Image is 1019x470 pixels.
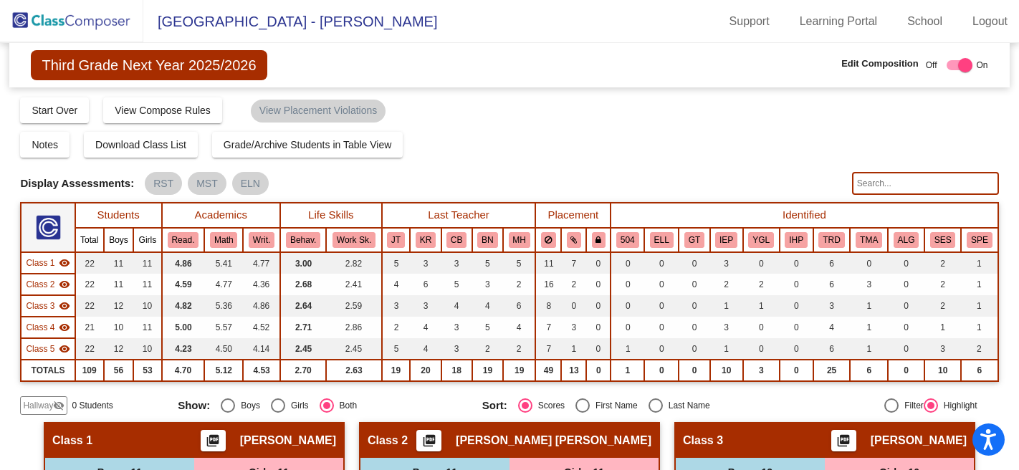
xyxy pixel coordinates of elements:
td: 2.71 [280,317,326,338]
button: Math [210,232,237,248]
td: 0 [611,252,644,274]
td: Kole Kristenson - No Class Name [21,317,75,338]
td: 5.00 [162,317,205,338]
td: 4.82 [162,295,205,317]
td: 4.23 [162,338,205,360]
div: Scores [532,399,565,412]
td: 19 [503,360,535,381]
th: Health Plan [780,228,813,252]
td: 5.41 [204,252,243,274]
td: 13 [561,360,586,381]
td: 1 [961,295,998,317]
span: Grade/Archive Students in Table View [224,139,392,150]
button: View Compose Rules [103,97,222,123]
td: 2.70 [280,360,326,381]
th: Young for grade level [743,228,780,252]
td: 2 [710,274,743,295]
td: 2 [924,295,961,317]
td: 2 [503,338,535,360]
th: Identified [611,203,998,228]
mat-icon: visibility [59,343,70,355]
td: 5 [503,252,535,274]
td: 22 [75,338,104,360]
td: 18 [441,360,472,381]
th: Students [75,203,162,228]
td: 5 [441,274,472,295]
td: 0 [644,252,679,274]
td: 2.45 [280,338,326,360]
td: 4.70 [162,360,205,381]
th: Cassandra Breit [441,228,472,252]
td: 19 [382,360,411,381]
td: 11 [133,274,161,295]
td: 10 [710,360,743,381]
span: Class 3 [683,433,723,448]
td: 3 [441,317,472,338]
mat-icon: picture_as_pdf [204,433,221,454]
button: BN [477,232,497,248]
mat-radio-group: Select an option [178,398,472,413]
td: 12 [104,338,134,360]
mat-chip: View Placement Violations [251,100,386,123]
span: Class 2 [368,433,408,448]
td: Kari Norton - No Class Name [21,252,75,274]
th: Speech Services only IEP [961,228,998,252]
td: 4.52 [243,317,280,338]
td: 0 [888,338,924,360]
td: 0 [780,338,813,360]
td: 25 [813,360,851,381]
td: 2.41 [326,274,381,295]
td: 5 [472,317,503,338]
td: 3 [441,338,472,360]
td: 0 [586,338,611,360]
mat-icon: visibility_off [53,400,64,411]
div: Boys [235,399,260,412]
td: 4 [382,274,411,295]
td: 4.77 [204,274,243,295]
mat-icon: picture_as_pdf [421,433,438,454]
td: 0 [679,360,709,381]
td: 10 [133,295,161,317]
td: 0 [679,338,709,360]
th: Keep away students [535,228,561,252]
td: 0 [743,317,780,338]
td: 11 [104,252,134,274]
th: Boys [104,228,134,252]
td: 0 [888,252,924,274]
td: 4 [472,295,503,317]
td: 1 [961,252,998,274]
th: Allergies [888,228,924,252]
a: Logout [961,10,1019,33]
td: 22 [75,274,104,295]
a: Learning Portal [788,10,889,33]
th: Gifted and Talented [679,228,709,252]
td: 2.45 [326,338,381,360]
button: Writ. [249,232,274,248]
td: 1 [611,338,644,360]
span: Class 2 [26,278,54,291]
td: 0 [586,317,611,338]
span: Hallway [23,399,53,412]
td: 4.86 [162,252,205,274]
td: 2 [924,252,961,274]
td: 0 [888,317,924,338]
td: 1 [561,338,586,360]
button: TMA [856,232,882,248]
td: 1 [743,295,780,317]
td: 2.82 [326,252,381,274]
td: 3 [441,252,472,274]
span: On [977,59,988,72]
button: TRD [818,232,844,248]
td: 5.36 [204,295,243,317]
td: 0 [644,317,679,338]
td: 6 [410,274,441,295]
mat-chip: RST [145,172,182,195]
td: 1 [611,360,644,381]
td: 0 [644,274,679,295]
td: 0 [780,295,813,317]
button: Download Class List [84,132,198,158]
div: Both [334,399,358,412]
td: 0 [586,274,611,295]
td: 56 [104,360,134,381]
mat-chip: MST [188,172,226,195]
